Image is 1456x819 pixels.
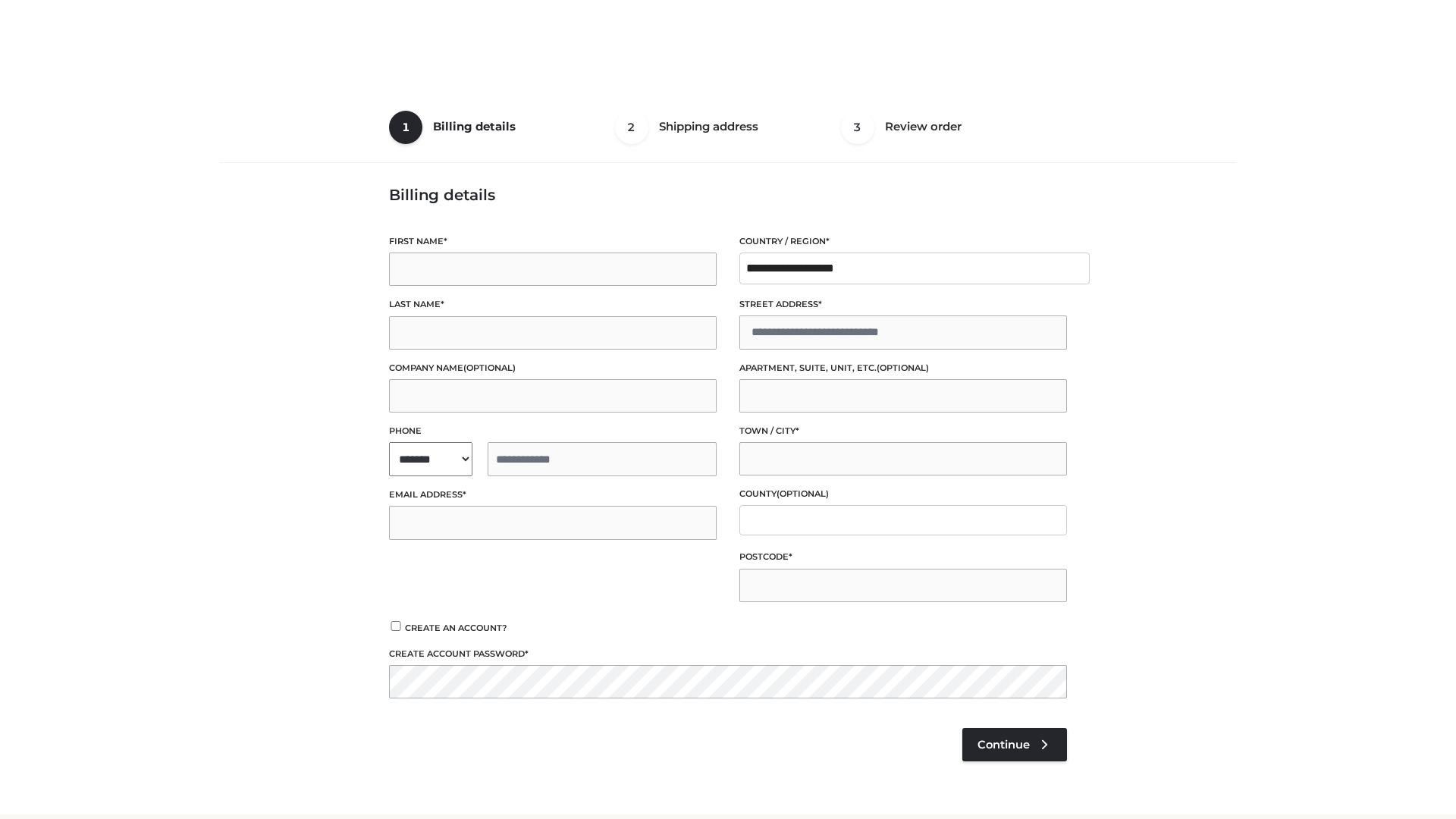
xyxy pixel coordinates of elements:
label: Create account password [389,647,1067,661]
label: Country / Region [739,234,1067,249]
label: First name [389,234,717,249]
label: Apartment, suite, unit, etc. [739,361,1067,375]
span: 2 [615,111,648,144]
label: County [739,487,1067,501]
span: (optional) [877,362,929,373]
span: Review order [885,119,962,133]
span: (optional) [463,362,516,373]
label: Street address [739,297,1067,312]
span: Shipping address [659,119,758,133]
label: Company name [389,361,717,375]
label: Postcode [739,550,1067,564]
span: Billing details [433,119,516,133]
input: Create an account? [389,621,403,631]
span: 3 [841,111,874,144]
span: 1 [389,111,422,144]
h3: Billing details [389,186,1067,204]
span: Continue [977,738,1030,752]
label: Last name [389,297,717,312]
span: Create an account? [405,623,507,633]
label: Email address [389,488,717,502]
a: Continue [962,728,1067,761]
label: Town / City [739,424,1067,438]
label: Phone [389,424,717,438]
span: (optional) [777,488,829,499]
